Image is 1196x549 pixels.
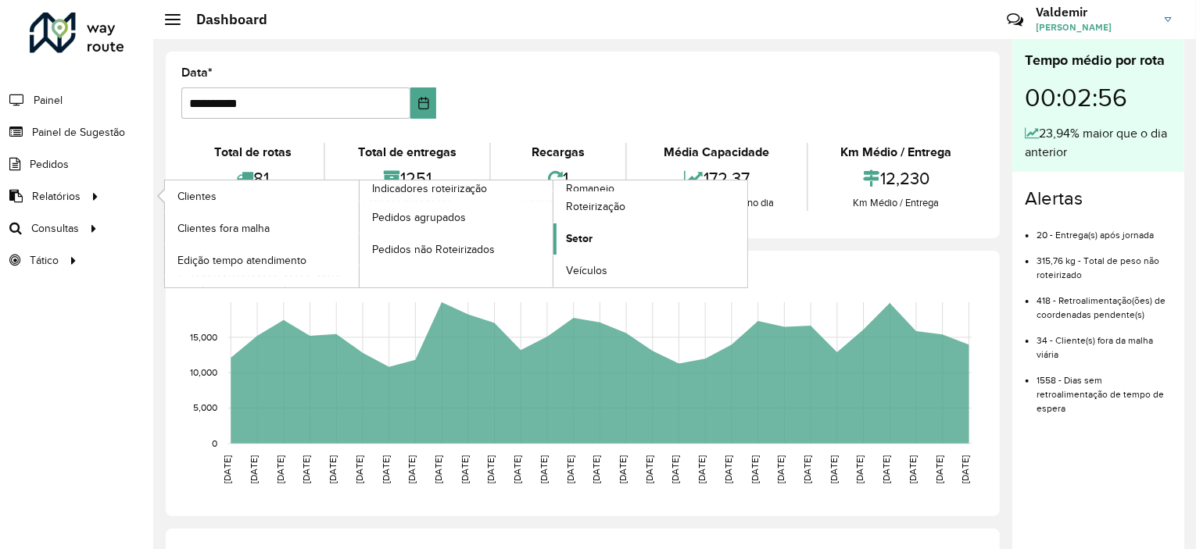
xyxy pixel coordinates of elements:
[165,212,359,244] a: Clientes fora malha
[908,455,918,483] text: [DATE]
[32,124,125,141] span: Painel de Sugestão
[328,455,338,483] text: [DATE]
[750,455,760,483] text: [DATE]
[1025,71,1172,124] div: 00:02:56
[1036,20,1153,34] span: [PERSON_NAME]
[212,438,217,448] text: 0
[486,455,496,483] text: [DATE]
[177,188,217,205] span: Clientes
[512,455,522,483] text: [DATE]
[566,230,593,247] span: Setor
[177,220,270,237] span: Clientes fora malha
[1037,242,1172,282] li: 315,76 kg - Total de peso não roteirizado
[723,455,733,483] text: [DATE]
[177,252,306,269] span: Edição tempo atendimento
[354,455,364,483] text: [DATE]
[329,143,485,162] div: Total de entregas
[360,180,748,287] a: Romaneio
[31,220,79,237] span: Consultas
[934,455,944,483] text: [DATE]
[631,143,802,162] div: Média Capacidade
[406,455,417,483] text: [DATE]
[566,262,607,279] span: Veículos
[829,455,839,483] text: [DATE]
[275,455,285,483] text: [DATE]
[30,156,69,173] span: Pedidos
[165,244,359,276] a: Edição tempo atendimento
[32,188,81,205] span: Relatórios
[185,143,320,162] div: Total de rotas
[165,180,553,287] a: Indicadores roteirização
[618,455,628,483] text: [DATE]
[460,455,470,483] text: [DATE]
[1037,282,1172,322] li: 418 - Retroalimentação(ões) de coordenadas pendente(s)
[1036,5,1153,20] h3: Valdemir
[360,201,553,233] a: Pedidos agrupados
[881,455,891,483] text: [DATE]
[998,3,1032,37] a: Contato Rápido
[30,252,59,269] span: Tático
[1025,50,1172,71] div: Tempo médio por rota
[372,241,496,258] span: Pedidos não Roteirizados
[566,180,614,197] span: Romaneio
[565,455,575,483] text: [DATE]
[190,367,217,377] text: 10,000
[671,455,681,483] text: [DATE]
[249,455,259,483] text: [DATE]
[812,162,980,195] div: 12,230
[193,403,217,413] text: 5,000
[553,223,747,255] a: Setor
[644,455,654,483] text: [DATE]
[812,143,980,162] div: Km Médio / Entrega
[222,455,232,483] text: [DATE]
[185,162,320,195] div: 81
[696,455,707,483] text: [DATE]
[181,63,213,82] label: Data
[329,162,485,195] div: 1251
[381,455,391,483] text: [DATE]
[1037,322,1172,362] li: 34 - Cliente(s) fora da malha viária
[553,191,747,223] a: Roteirização
[360,234,553,265] a: Pedidos não Roteirizados
[302,455,312,483] text: [DATE]
[372,180,488,197] span: Indicadores roteirização
[776,455,786,483] text: [DATE]
[1025,187,1172,210] h4: Alertas
[372,209,466,226] span: Pedidos agrupados
[553,255,747,287] a: Veículos
[566,198,625,215] span: Roteirização
[34,92,63,109] span: Painel
[181,11,267,28] h2: Dashboard
[631,162,802,195] div: 172,37
[961,455,971,483] text: [DATE]
[495,143,621,162] div: Recargas
[855,455,865,483] text: [DATE]
[495,162,621,195] div: 1
[190,332,217,342] text: 15,000
[539,455,549,483] text: [DATE]
[1025,124,1172,162] div: 23,94% maior que o dia anterior
[1037,216,1172,242] li: 20 - Entrega(s) após jornada
[812,195,980,211] div: Km Médio / Entrega
[410,87,437,119] button: Choose Date
[592,455,602,483] text: [DATE]
[433,455,443,483] text: [DATE]
[165,180,359,212] a: Clientes
[1037,362,1172,415] li: 1558 - Dias sem retroalimentação de tempo de espera
[802,455,812,483] text: [DATE]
